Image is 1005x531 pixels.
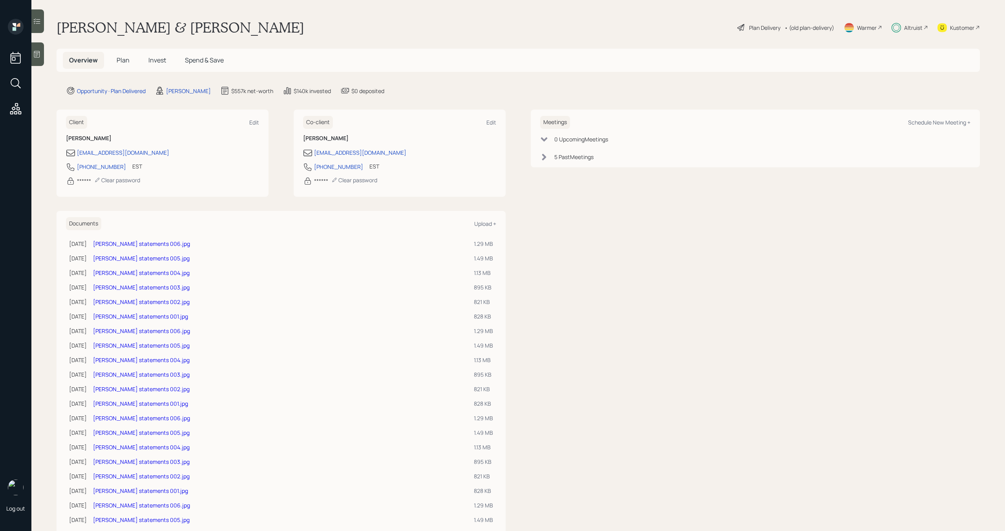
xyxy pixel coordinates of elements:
[314,148,406,157] div: [EMAIL_ADDRESS][DOMAIN_NAME]
[474,220,496,227] div: Upload +
[93,472,190,480] a: [PERSON_NAME] statements 002.jpg
[69,487,87,495] div: [DATE]
[66,135,259,142] h6: [PERSON_NAME]
[303,135,496,142] h6: [PERSON_NAME]
[8,480,24,495] img: michael-russo-headshot.png
[474,341,493,350] div: 1.49 MB
[93,458,190,465] a: [PERSON_NAME] statements 003.jpg
[69,341,87,350] div: [DATE]
[69,356,87,364] div: [DATE]
[554,135,608,143] div: 0 Upcoming Meeting s
[66,217,101,230] h6: Documents
[231,87,273,95] div: $557k net-worth
[314,163,363,171] div: [PHONE_NUMBER]
[117,56,130,64] span: Plan
[93,385,190,393] a: [PERSON_NAME] statements 002.jpg
[857,24,877,32] div: Warmer
[69,56,98,64] span: Overview
[69,458,87,466] div: [DATE]
[77,87,146,95] div: Opportunity · Plan Delivered
[474,414,493,422] div: 1.29 MB
[69,254,87,262] div: [DATE]
[69,283,87,291] div: [DATE]
[249,119,259,126] div: Edit
[474,472,493,480] div: 821 KB
[784,24,834,32] div: • (old plan-delivery)
[93,371,190,378] a: [PERSON_NAME] statements 003.jpg
[93,516,190,524] a: [PERSON_NAME] statements 005.jpg
[474,443,493,451] div: 1.13 MB
[93,298,190,306] a: [PERSON_NAME] statements 002.jpg
[93,414,190,422] a: [PERSON_NAME] statements 006.jpg
[132,162,142,170] div: EST
[69,472,87,480] div: [DATE]
[749,24,780,32] div: Plan Delivery
[474,487,493,495] div: 828 KB
[69,443,87,451] div: [DATE]
[331,176,377,184] div: Clear password
[474,399,493,408] div: 828 KB
[540,116,570,129] h6: Meetings
[6,505,25,512] div: Log out
[474,501,493,509] div: 1.29 MB
[69,516,87,524] div: [DATE]
[474,283,493,291] div: 895 KB
[93,284,190,291] a: [PERSON_NAME] statements 003.jpg
[474,428,493,437] div: 1.49 MB
[554,153,594,161] div: 5 Past Meeting s
[474,254,493,262] div: 1.49 MB
[474,298,493,306] div: 821 KB
[77,148,169,157] div: [EMAIL_ADDRESS][DOMAIN_NAME]
[303,116,333,129] h6: Co-client
[69,269,87,277] div: [DATE]
[93,269,190,276] a: [PERSON_NAME] statements 004.jpg
[93,502,190,509] a: [PERSON_NAME] statements 006.jpg
[486,119,496,126] div: Edit
[166,87,211,95] div: [PERSON_NAME]
[474,458,493,466] div: 895 KB
[69,414,87,422] div: [DATE]
[93,487,188,494] a: [PERSON_NAME] statements 001.jpg
[474,312,493,320] div: 828 KB
[474,370,493,379] div: 895 KB
[69,298,87,306] div: [DATE]
[69,385,87,393] div: [DATE]
[93,327,190,335] a: [PERSON_NAME] statements 006.jpg
[474,516,493,524] div: 1.49 MB
[66,116,87,129] h6: Client
[69,399,87,408] div: [DATE]
[69,501,87,509] div: [DATE]
[93,429,190,436] a: [PERSON_NAME] statements 005.jpg
[93,255,190,262] a: [PERSON_NAME] statements 005.jpg
[69,240,87,248] div: [DATE]
[93,356,190,364] a: [PERSON_NAME] statements 004.jpg
[93,400,188,407] a: [PERSON_NAME] statements 001.jpg
[93,342,190,349] a: [PERSON_NAME] statements 005.jpg
[69,312,87,320] div: [DATE]
[369,162,379,170] div: EST
[351,87,384,95] div: $0 deposited
[69,370,87,379] div: [DATE]
[69,327,87,335] div: [DATE]
[148,56,166,64] span: Invest
[57,19,304,36] h1: [PERSON_NAME] & [PERSON_NAME]
[93,443,190,451] a: [PERSON_NAME] statements 004.jpg
[474,240,493,248] div: 1.29 MB
[77,163,126,171] div: [PHONE_NUMBER]
[474,356,493,364] div: 1.13 MB
[294,87,331,95] div: $140k invested
[69,428,87,437] div: [DATE]
[474,269,493,277] div: 1.13 MB
[474,385,493,393] div: 821 KB
[94,176,140,184] div: Clear password
[185,56,224,64] span: Spend & Save
[93,313,188,320] a: [PERSON_NAME] statements 001.jpg
[904,24,923,32] div: Altruist
[908,119,970,126] div: Schedule New Meeting +
[93,240,190,247] a: [PERSON_NAME] statements 006.jpg
[950,24,974,32] div: Kustomer
[474,327,493,335] div: 1.29 MB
